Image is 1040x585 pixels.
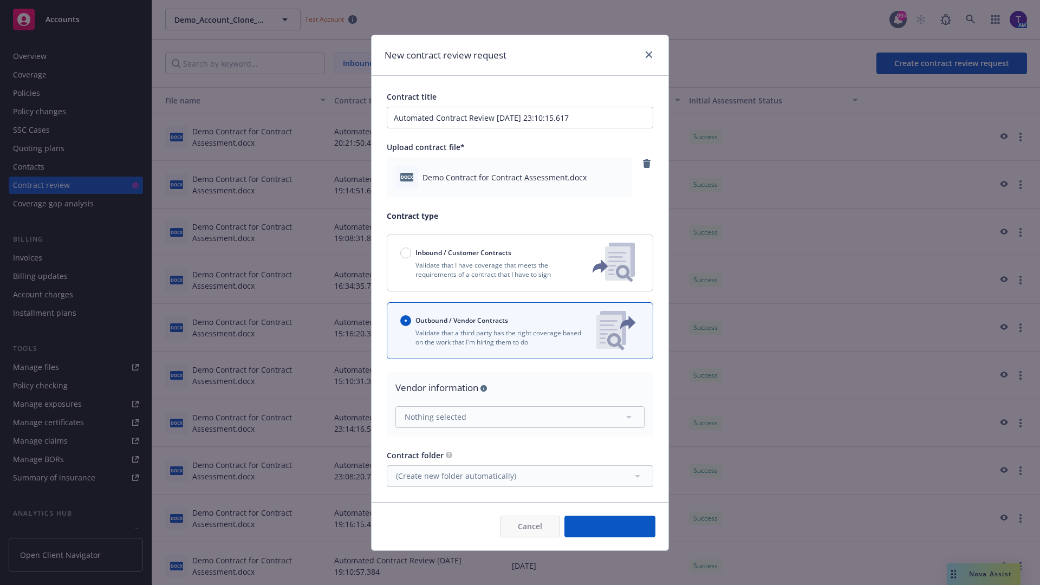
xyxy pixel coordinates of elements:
h1: New contract review request [385,48,506,62]
span: Contract title [387,92,437,102]
input: Outbound / Vendor Contracts [400,315,411,326]
a: remove [640,157,653,170]
span: Cancel [518,521,542,531]
input: Inbound / Customer Contracts [400,248,411,258]
input: Enter a title for this contract [387,107,653,128]
span: Nothing selected [405,411,466,422]
button: Create request [564,516,655,537]
span: docx [400,173,413,181]
button: Nothing selected [395,406,645,428]
span: Upload contract file* [387,142,465,152]
button: Outbound / Vendor ContractsValidate that a third party has the right coverage based on the work t... [387,302,653,359]
p: Validate that I have coverage that meets the requirements of a contract that I have to sign [400,261,575,279]
span: Create request [582,521,638,531]
button: Inbound / Customer ContractsValidate that I have coverage that meets the requirements of a contra... [387,235,653,291]
span: (Create new folder automatically) [396,470,516,482]
div: Vendor information [395,381,645,395]
span: Inbound / Customer Contracts [415,248,511,257]
a: close [642,48,655,61]
span: Outbound / Vendor Contracts [415,316,508,325]
button: Cancel [500,516,560,537]
span: Contract folder [387,450,444,460]
p: Validate that a third party has the right coverage based on the work that I'm hiring them to do [400,328,588,347]
button: (Create new folder automatically) [387,465,653,487]
p: Contract type [387,210,653,222]
span: Demo Contract for Contract Assessment.docx [422,172,587,183]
